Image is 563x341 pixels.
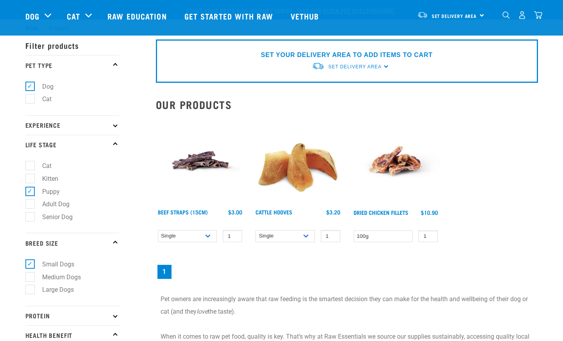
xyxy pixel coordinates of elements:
a: Raw Education [100,0,176,32]
img: Chicken fillets [352,117,440,205]
a: Get started with Raw [177,0,283,32]
p: Experience [25,115,119,135]
label: Large Dogs [30,285,77,295]
a: Dried Chicken Fillets [354,211,408,214]
p: Breed Size [25,233,119,252]
nav: pagination [156,263,538,280]
img: Raw Essentials Beef Straps 15cm 6 Pack [156,117,245,205]
p: Pet Type [25,55,119,75]
p: Protein [25,306,119,325]
a: Vethub [283,0,329,32]
label: Puppy [30,187,63,196]
div: $3.20 [326,209,340,215]
label: Dog [30,82,57,91]
label: Senior Dog [30,212,76,222]
p: Filter products [25,36,119,55]
em: love [197,308,208,315]
img: home-icon@2x.png [534,11,542,19]
p: SET YOUR DELIVERY AREA TO ADD ITEMS TO CART [261,50,433,60]
div: $3.00 [228,209,242,215]
p: Life Stage [25,135,119,154]
label: Small Dogs [30,259,77,269]
input: 1 [223,230,242,242]
h2: Our Products [156,98,538,111]
a: Dog [25,10,39,22]
input: 1 [418,230,438,243]
img: home-icon-1@2x.png [502,11,510,19]
a: Beef Straps (15cm) [158,211,208,213]
label: Cat [30,161,55,171]
a: Cat [67,10,80,22]
img: van-moving.png [312,62,324,70]
label: Adult Dog [30,199,73,209]
div: $10.90 [421,209,438,216]
img: van-moving.png [417,11,428,18]
span: Set Delivery Area [328,64,381,70]
label: Kitten [30,174,61,184]
input: 1 [321,230,340,242]
label: Cat [30,94,55,104]
p: Pet owners are increasingly aware that raw feeding is the smartest decision they can make for the... [161,293,533,318]
label: Medium Dogs [30,272,84,282]
span: Set Delivery Area [432,14,477,17]
img: Pile Of Cattle Hooves Treats For Dogs [254,117,342,205]
a: Cattle Hooves [256,211,292,213]
img: user.png [518,11,526,19]
a: Page 1 [157,265,172,279]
